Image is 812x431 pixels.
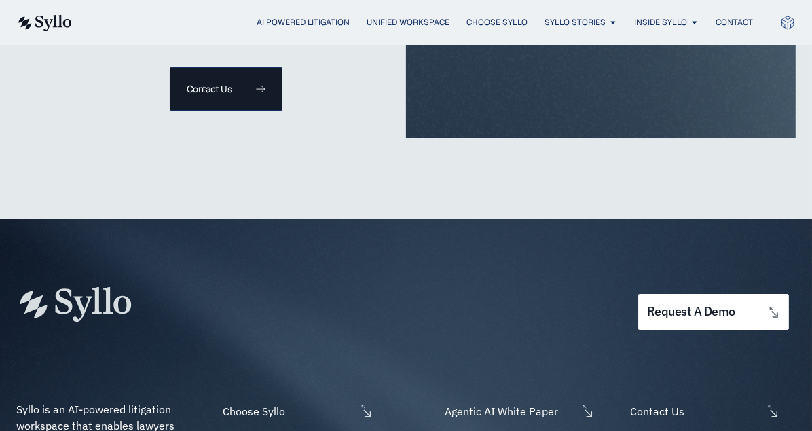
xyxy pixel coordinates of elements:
span: Choose Syllo [220,403,356,419]
a: Agentic AI White Paper [441,403,595,419]
a: Inside Syllo [634,16,687,29]
span: Agentic AI White Paper [441,403,577,419]
a: Contact Us [170,67,282,111]
span: Contact Us [187,84,232,94]
a: request a demo [638,294,789,330]
a: Contact [716,16,753,29]
span: request a demo [647,305,735,318]
a: AI Powered Litigation [257,16,350,29]
img: syllo [16,15,72,31]
a: Contact Us [627,403,796,419]
a: Choose Syllo [220,403,373,419]
nav: Menu [99,16,753,29]
a: Unified Workspace [367,16,449,29]
div: Menu Toggle [99,16,753,29]
a: Choose Syllo [466,16,528,29]
span: Contact Us [627,403,762,419]
a: Syllo Stories [545,16,606,29]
